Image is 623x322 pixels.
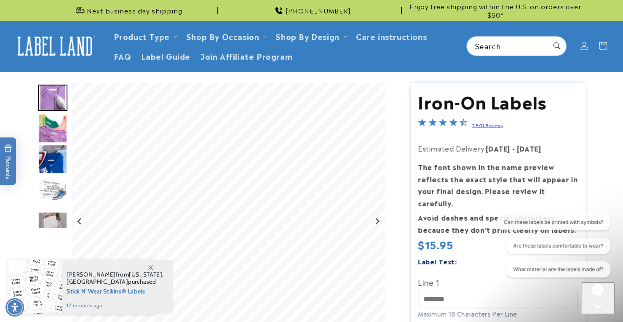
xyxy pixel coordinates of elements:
summary: Shop By Design [270,26,350,46]
span: [PHONE_NUMBER] [286,6,351,15]
h1: Iron-On Labels [418,90,578,112]
div: Maximum 18 Characters Per Line [418,309,578,318]
img: null [38,212,67,229]
div: Go to slide 3 [38,144,67,174]
img: Iron-on name labels with an iron [38,175,67,205]
a: Shop By Design [275,30,339,42]
span: Stick N' Wear Stikins® Labels [67,285,164,296]
span: FAQ [114,51,131,61]
strong: The font shown in the name preview reflects the exact style that will appear in your final design... [418,162,578,208]
label: Label Text: [418,256,457,266]
span: Shop By Occasion [186,31,259,41]
a: Label Guide [136,46,195,66]
a: Product Type [114,30,170,42]
span: $15.95 [418,237,453,252]
iframe: Gorgias live chat conversation starters [491,214,615,284]
strong: - [512,143,515,153]
div: Go to slide 1 [38,83,67,112]
div: Go to slide 5 [38,206,67,235]
img: Iron on name labels ironed to shirt collar [38,144,67,174]
summary: Product Type [109,26,181,46]
span: Next business day shipping [87,6,182,15]
button: Search [548,37,566,55]
img: Iron on name label being ironed to shirt [38,85,67,111]
a: FAQ [109,46,136,66]
a: Join Affiliate Program [195,46,297,66]
span: Label Guide [141,51,190,61]
img: Label Land [13,33,97,59]
span: from , purchased [67,271,164,285]
span: [GEOGRAPHIC_DATA] [67,278,128,285]
img: Iron on name tags ironed to a t-shirt [38,114,67,143]
strong: [DATE] [517,143,541,153]
span: Rewards [4,144,12,179]
span: 4.5-star overall rating [418,119,468,129]
strong: [DATE] [486,143,510,153]
iframe: Gorgias live chat messenger [581,282,615,314]
strong: Avoid dashes and special characters because they don’t print clearly on labels. [418,212,576,234]
label: Line 1 [418,275,578,289]
span: [PERSON_NAME] [67,271,116,278]
a: Label Land [10,30,100,62]
button: Next slide [371,216,382,227]
div: Go to slide 2 [38,114,67,143]
a: Care instructions [351,26,432,46]
span: [US_STATE] [129,271,162,278]
a: 2801 Reviews - open in a new tab [472,122,503,128]
span: Care instructions [356,31,427,41]
button: Go to last slide [74,216,86,227]
p: Estimated Delivery: [418,142,578,154]
div: Go to slide 4 [38,175,67,205]
div: Accessibility Menu [5,298,24,317]
span: 17 minutes ago [67,302,164,309]
span: Enjoy free shipping within the U.S. on orders over $50* [405,2,586,19]
span: Join Affiliate Program [201,51,292,61]
summary: Shop By Occasion [181,26,271,46]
